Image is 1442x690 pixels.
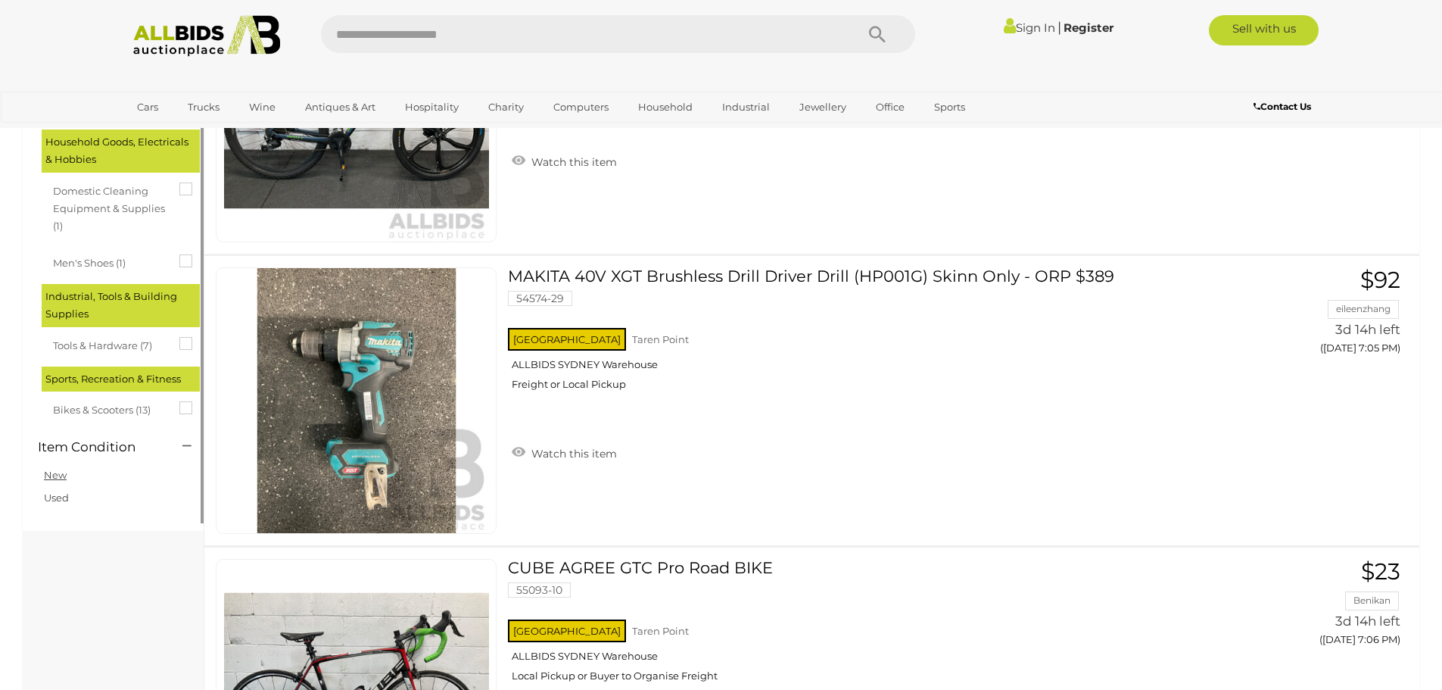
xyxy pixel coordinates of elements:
[295,95,385,120] a: Antiques & Art
[508,149,621,172] a: Watch this item
[543,95,618,120] a: Computers
[478,95,534,120] a: Charity
[395,95,469,120] a: Hospitality
[1254,98,1315,115] a: Contact Us
[127,120,254,145] a: [GEOGRAPHIC_DATA]
[1064,20,1113,35] a: Register
[44,492,69,504] a: Used
[839,15,915,53] button: Search
[790,95,856,120] a: Jewellery
[508,441,621,464] a: Watch this item
[224,268,489,533] img: 54574-29g.jpeg
[53,179,167,236] span: Domestic Cleaning Equipment & Supplies (1)
[42,367,200,392] div: Sports, Recreation & Fitness
[53,333,167,354] span: Tools & Hardware (7)
[924,95,975,120] a: Sports
[127,95,168,120] a: Cars
[53,398,167,419] span: Bikes & Scooters (13)
[42,284,200,327] div: Industrial, Tools & Building Supplies
[528,155,617,169] span: Watch this item
[42,130,200,173] div: Household Goods, Electricals & Hobbies
[44,469,67,481] a: New
[1229,559,1404,654] a: $23 Benikan 3d 14h left ([DATE] 7:06 PM)
[866,95,914,120] a: Office
[628,95,702,120] a: Household
[38,440,160,454] h4: Item Condition
[178,95,229,120] a: Trucks
[528,447,617,461] span: Watch this item
[519,267,1205,402] a: MAKITA 40V XGT Brushless Drill Driver Drill (HP001G) Skinn Only - ORP $389 54574-29 [GEOGRAPHIC_D...
[1229,267,1404,362] a: $92 eileenzhang 3d 14h left ([DATE] 7:05 PM)
[1004,20,1055,35] a: Sign In
[1209,15,1319,45] a: Sell with us
[1360,266,1400,294] span: $92
[53,251,167,272] span: Men's Shoes (1)
[239,95,285,120] a: Wine
[1254,101,1311,112] b: Contact Us
[712,95,780,120] a: Industrial
[125,15,289,57] img: Allbids.com.au
[1057,19,1061,36] span: |
[1361,557,1400,585] span: $23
